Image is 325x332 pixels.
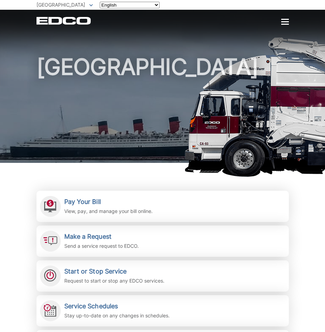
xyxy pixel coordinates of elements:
a: Service Schedules Stay up-to-date on any changes in schedules. [36,295,289,326]
a: Pay Your Bill View, pay, and manage your bill online. [36,191,289,222]
h2: Make a Request [64,233,139,240]
p: Request to start or stop any EDCO services. [64,277,164,285]
p: Stay up-to-date on any changes in schedules. [64,312,170,319]
h1: [GEOGRAPHIC_DATA] [36,56,289,166]
h2: Start or Stop Service [64,268,164,275]
h2: Pay Your Bill [64,198,153,206]
select: Select a language [100,2,160,8]
h2: Service Schedules [64,302,170,310]
p: Send a service request to EDCO. [64,242,139,250]
span: [GEOGRAPHIC_DATA] [36,2,85,8]
p: View, pay, and manage your bill online. [64,207,153,215]
a: EDCD logo. Return to the homepage. [36,17,92,25]
a: Make a Request Send a service request to EDCO. [36,226,289,257]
